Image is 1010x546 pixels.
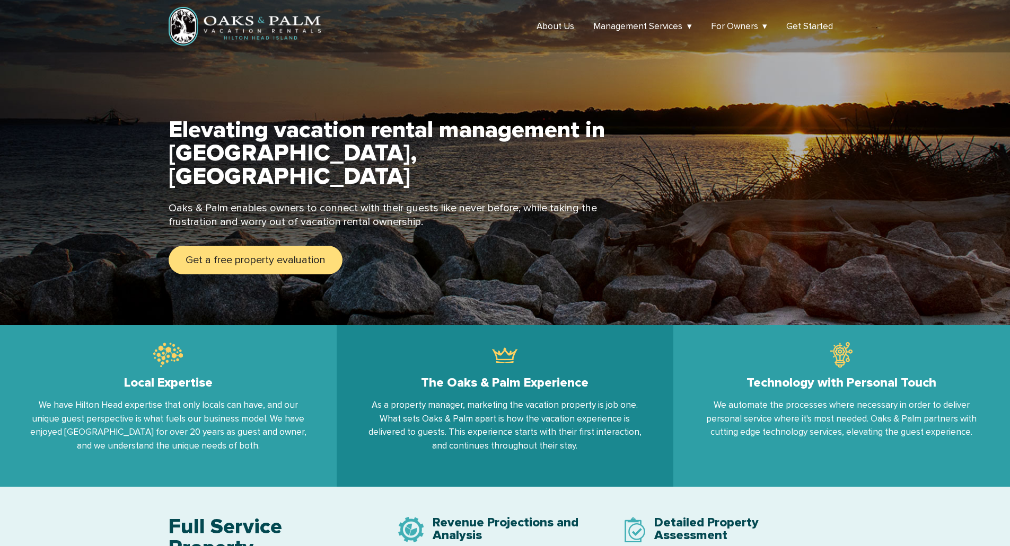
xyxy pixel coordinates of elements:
img: Oaks & Palm - Vacation Rental Management in Hilton Head Island, SC [169,6,321,46]
img: icon-inspection.png [619,516,646,543]
img: icon-technology.png [830,342,853,368]
a: About Us [537,21,574,32]
p: As a property manager, marketing the vacation property is job one. What sets Oaks & Palm apart is... [362,398,648,452]
h1: Elevating vacation rental management in [GEOGRAPHIC_DATA], [GEOGRAPHIC_DATA] [169,116,605,191]
img: icon-experience.png [492,342,517,368]
p: Oaks & Palm enables owners to connect with their guests like never before, while taking the frust... [169,201,613,229]
p: We have Hilton Head expertise that only locals can have, and our unique guest perspective is what... [25,398,311,452]
h3: The Oaks & Palm Experience [421,375,589,390]
h3: Local Expertise [124,375,213,390]
h3: Technology with Personal Touch [746,375,936,390]
a: Management Services [593,21,692,32]
img: icon-financial.png [398,516,424,543]
a: Get Started [786,21,833,32]
img: icon-experts.png [153,342,183,368]
h3: Detailed Property Assessment [654,515,759,543]
p: We automate the processes where necessary in order to deliver personal service where it's most ne... [699,398,985,439]
a: Get a free property evaluation [169,246,342,274]
h3: Revenue Projections and Analysis [433,515,578,543]
a: For Owners [711,21,768,32]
